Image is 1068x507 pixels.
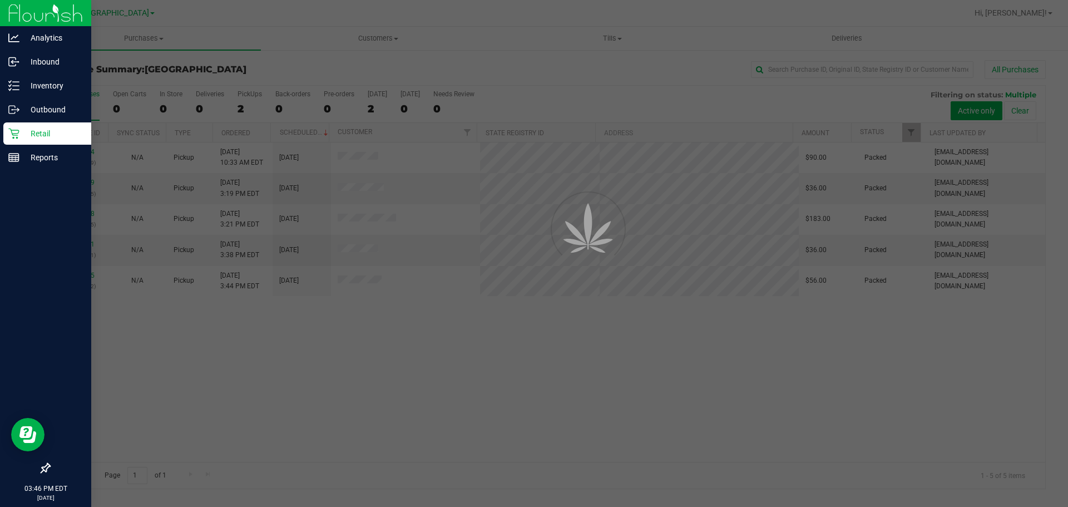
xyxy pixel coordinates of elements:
[19,31,86,45] p: Analytics
[8,152,19,163] inline-svg: Reports
[8,104,19,115] inline-svg: Outbound
[8,128,19,139] inline-svg: Retail
[11,418,44,451] iframe: Resource center
[19,103,86,116] p: Outbound
[19,79,86,92] p: Inventory
[5,484,86,494] p: 03:46 PM EDT
[19,127,86,140] p: Retail
[8,32,19,43] inline-svg: Analytics
[19,151,86,164] p: Reports
[5,494,86,502] p: [DATE]
[8,80,19,91] inline-svg: Inventory
[19,55,86,68] p: Inbound
[8,56,19,67] inline-svg: Inbound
